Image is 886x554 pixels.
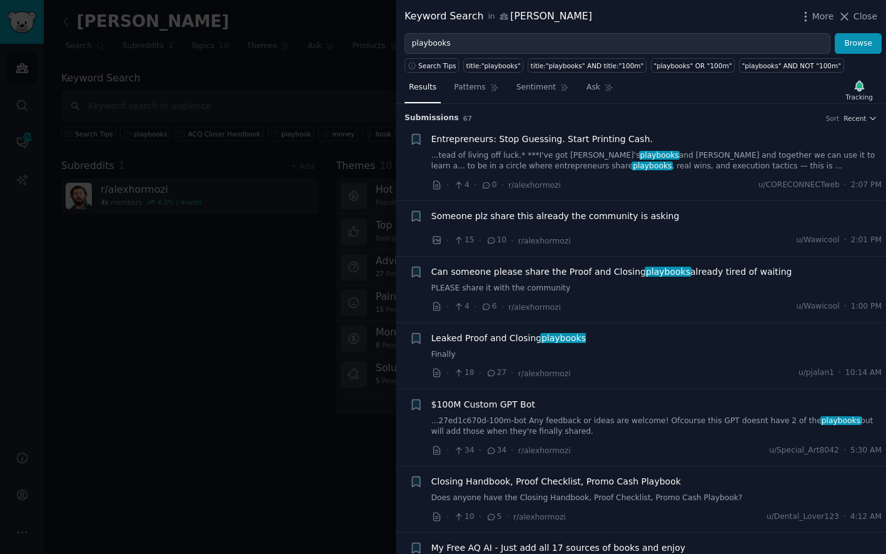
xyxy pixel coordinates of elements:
span: 27 [486,367,506,379]
button: More [799,10,834,23]
button: Tracking [841,77,877,103]
span: · [501,178,504,192]
a: "playbooks" AND NOT "100m" [739,58,844,73]
a: Leaked Proof and Closingplaybooks [431,332,586,345]
a: Sentiment [512,78,573,103]
span: 10:14 AM [845,367,882,379]
span: Close [853,10,877,23]
button: Close [838,10,877,23]
span: Results [409,82,436,93]
div: Tracking [845,93,873,101]
span: · [479,234,481,247]
span: · [843,445,846,456]
div: title:"playbooks" [466,61,521,70]
span: · [446,178,449,192]
span: r/alexhormozi [508,303,561,312]
span: More [812,10,834,23]
span: · [511,367,513,380]
a: Finally [431,349,882,361]
a: title:"playbooks" [463,58,523,73]
a: ...27ed1c670d-100m-bot Any feedback or ideas are welcome! Ofcourse this GPT doesnt have 2 of thep... [431,416,882,438]
span: 5:30 AM [850,445,882,456]
span: · [511,444,513,457]
a: Can someone please share the Proof and Closingplaybooksalready tired of waiting [431,265,792,279]
span: · [501,300,504,314]
span: 4 [453,180,469,191]
span: 10 [486,235,506,246]
span: Search Tips [418,61,456,70]
span: r/alexhormozi [513,513,566,521]
span: 0 [481,180,496,191]
span: · [844,301,847,312]
a: $100M Custom GPT Bot [431,398,535,411]
span: Leaked Proof and Closing [431,332,586,345]
span: 2:07 PM [851,180,882,191]
span: 5 [486,511,501,523]
span: · [844,235,847,246]
span: · [479,367,481,380]
span: · [844,180,847,191]
span: · [506,510,508,523]
span: · [479,444,481,457]
span: · [474,300,476,314]
a: Does anyone have the Closing Handbook, Proof Checklist, Promo Cash Playbook? [431,493,882,504]
span: Ask [586,82,600,93]
span: · [843,511,846,523]
span: · [446,367,449,380]
span: playbooks [820,416,862,425]
div: "playbooks" AND NOT "100m" [742,61,842,70]
span: r/alexhormozi [518,237,571,245]
span: Submission s [405,113,459,124]
span: · [838,367,841,379]
span: · [446,510,449,523]
a: Results [405,78,441,103]
span: 34 [486,445,506,456]
span: in [488,11,495,23]
span: 4 [453,301,469,312]
span: 67 [463,115,473,122]
span: 34 [453,445,474,456]
span: r/alexhormozi [518,446,571,455]
span: Recent [843,114,866,123]
a: PLEASE share it with the community [431,283,882,294]
a: Entrepreneurs: Stop Guessing. Start Printing Cash. [431,133,653,146]
div: Keyword Search [PERSON_NAME] [405,9,592,24]
div: title:"playbooks" AND title:"100m" [531,61,644,70]
span: u/CORECONNECTweb [758,180,840,191]
span: playbooks [632,162,673,170]
a: title:"playbooks" AND title:"100m" [528,58,647,73]
span: 2:01 PM [851,235,882,246]
a: "playbooks" OR "100m" [651,58,735,73]
span: Can someone please share the Proof and Closing already tired of waiting [431,265,792,279]
span: r/alexhormozi [518,369,571,378]
span: · [446,234,449,247]
span: · [474,178,476,192]
span: 6 [481,301,496,312]
div: "playbooks" OR "100m" [653,61,732,70]
span: playbooks [645,267,692,277]
span: Patterns [454,82,485,93]
span: Sentiment [516,82,556,93]
button: Browse [835,33,882,54]
a: Closing Handbook, Proof Checklist, Promo Cash Playbook [431,475,681,488]
button: Recent [843,114,877,123]
button: Search Tips [405,58,459,73]
span: r/alexhormozi [508,181,561,190]
span: u/Special_Art8042 [769,445,839,456]
a: Someone plz share this already the community is asking [431,210,680,223]
span: playbooks [639,151,680,160]
span: 15 [453,235,474,246]
span: · [446,444,449,457]
span: 1:00 PM [851,301,882,312]
a: Patterns [450,78,503,103]
span: 18 [453,367,474,379]
span: · [511,234,513,247]
span: playbooks [540,333,587,343]
span: u/pjalan1 [798,367,834,379]
span: · [446,300,449,314]
span: u/Dental_Lover123 [767,511,839,523]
